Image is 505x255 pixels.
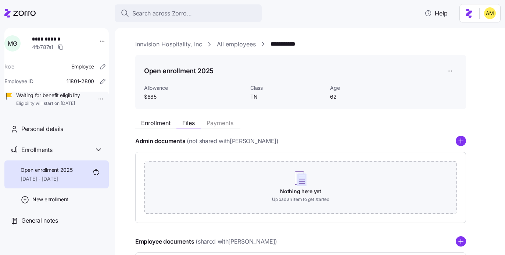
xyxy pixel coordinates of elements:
[456,236,466,247] svg: add icon
[207,120,233,126] span: Payments
[8,40,17,46] span: M G
[187,137,278,146] span: (not shared with [PERSON_NAME] )
[425,9,448,18] span: Help
[330,93,404,100] span: 62
[144,66,214,75] h1: Open enrollment 2025
[141,120,171,126] span: Enrollment
[16,100,80,107] span: Eligibility will start on [DATE]
[71,63,94,70] span: Employee
[135,40,202,49] a: Innvision Hospitality, Inc
[21,166,72,174] span: Open enrollment 2025
[21,175,72,183] span: [DATE] - [DATE]
[21,124,63,134] span: Personal details
[4,63,14,70] span: Role
[16,92,80,99] span: Waiting for benefit eligibility
[419,6,454,21] button: Help
[135,137,185,145] h4: Admin documents
[182,120,195,126] span: Files
[21,145,52,155] span: Enrollments
[330,84,404,92] span: Age
[4,78,33,85] span: Employee ID
[217,40,256,49] a: All employees
[67,78,94,85] span: 11801-2800
[135,237,194,246] h4: Employee documents
[132,9,192,18] span: Search across Zorro...
[115,4,262,22] button: Search across Zorro...
[144,93,244,100] span: $685
[21,216,58,225] span: General notes
[484,7,496,19] img: dfaaf2f2725e97d5ef9e82b99e83f4d7
[144,84,244,92] span: Allowance
[196,237,277,246] span: (shared with [PERSON_NAME] )
[32,196,68,203] span: New enrollment
[32,43,53,51] span: 4fb787a1
[250,84,324,92] span: Class
[250,93,324,100] span: TN
[456,136,466,146] svg: add icon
